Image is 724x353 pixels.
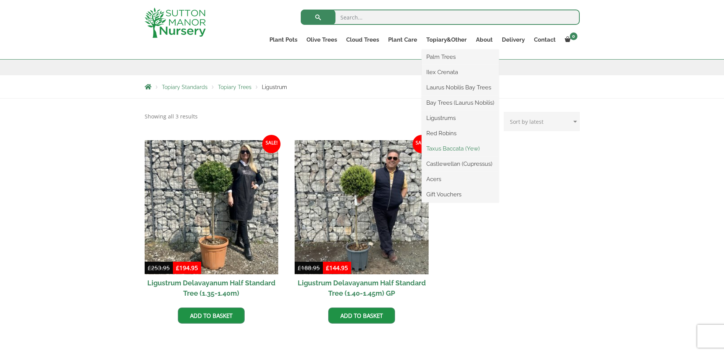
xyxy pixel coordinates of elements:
a: Ligustrums [422,112,499,124]
a: Acers [422,173,499,185]
span: £ [326,264,329,272]
a: 0 [560,34,580,45]
input: Search... [301,10,580,25]
span: £ [298,264,301,272]
a: Gift Vouchers [422,189,499,200]
bdi: 194.95 [176,264,198,272]
a: Olive Trees [302,34,342,45]
a: Castlewellan (Cupressus) [422,158,499,170]
a: Topiary Trees [218,84,252,90]
select: Shop order [504,112,580,131]
nav: Breadcrumbs [145,84,580,90]
bdi: 253.95 [148,264,170,272]
a: Add to basket: “Ligustrum Delavayanum Half Standard Tree (1.40-1.45m) GP” [328,308,395,324]
span: Sale! [262,135,281,153]
span: £ [176,264,179,272]
span: Ligustrum [262,84,287,90]
a: Palm Trees [422,51,499,63]
img: logo [145,8,206,38]
p: Showing all 3 results [145,112,198,121]
span: £ [148,264,151,272]
a: Plant Pots [265,34,302,45]
span: 0 [570,32,577,40]
a: Delivery [497,34,529,45]
a: Bay Trees (Laurus Nobilis) [422,97,499,108]
a: Topiary Standards [162,84,208,90]
a: Topiary&Other [422,34,471,45]
img: Ligustrum Delavayanum Half Standard Tree (1.40-1.45m) GP [295,140,429,274]
a: Taxus Baccata (Yew) [422,143,499,154]
a: About [471,34,497,45]
a: Contact [529,34,560,45]
a: Laurus Nobilis Bay Trees [422,82,499,93]
span: Sale! [413,135,431,153]
a: Cloud Trees [342,34,384,45]
bdi: 144.95 [326,264,348,272]
a: Plant Care [384,34,422,45]
a: Ilex Crenata [422,66,499,78]
img: Ligustrum Delavayanum Half Standard Tree (1.35-1.40m) [145,140,279,274]
h2: Ligustrum Delavayanum Half Standard Tree (1.35-1.40m) [145,274,279,302]
a: Sale! Ligustrum Delavayanum Half Standard Tree (1.35-1.40m) [145,140,279,302]
h2: Ligustrum Delavayanum Half Standard Tree (1.40-1.45m) GP [295,274,429,302]
a: Red Robins [422,128,499,139]
a: Add to basket: “Ligustrum Delavayanum Half Standard Tree (1.35-1.40m)” [178,308,245,324]
a: Sale! Ligustrum Delavayanum Half Standard Tree (1.40-1.45m) GP [295,140,429,302]
bdi: 188.95 [298,264,320,272]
